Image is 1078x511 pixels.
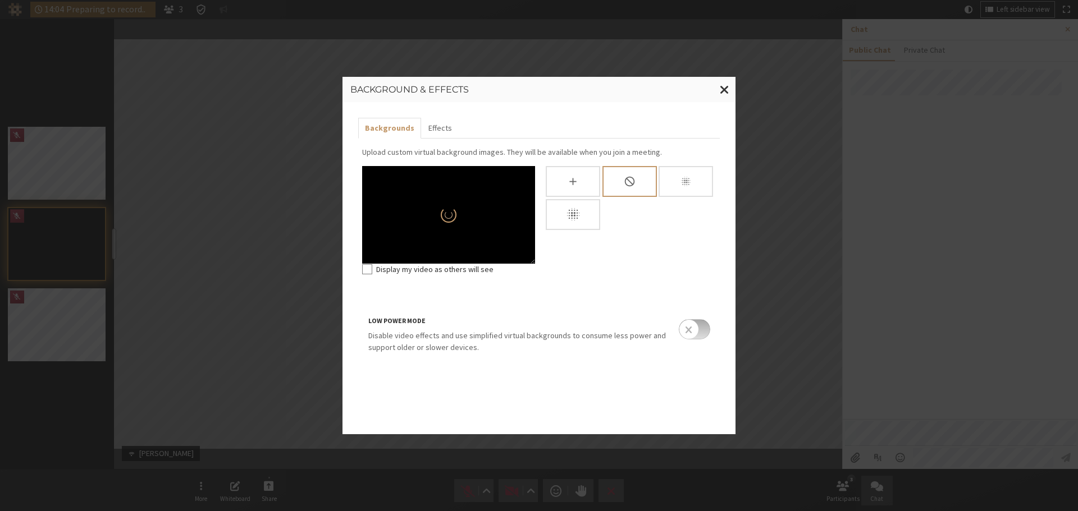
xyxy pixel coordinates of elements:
[546,199,600,230] div: Blur background
[362,146,716,158] p: Upload custom virtual background images. They will be available when you join a meeting.
[547,167,599,196] div: Upload Background
[602,166,657,197] div: None
[659,166,713,197] div: Slightly blur background
[376,264,536,275] label: Display my video as others will see
[714,77,736,103] button: Close modal
[368,330,683,353] p: Disable video effects and use simplified virtual backgrounds to consume less power and support ol...
[421,118,458,139] button: Effects
[358,118,421,139] button: Backgrounds
[368,316,683,326] h5: Low power mode
[350,85,728,95] h3: Background & effects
